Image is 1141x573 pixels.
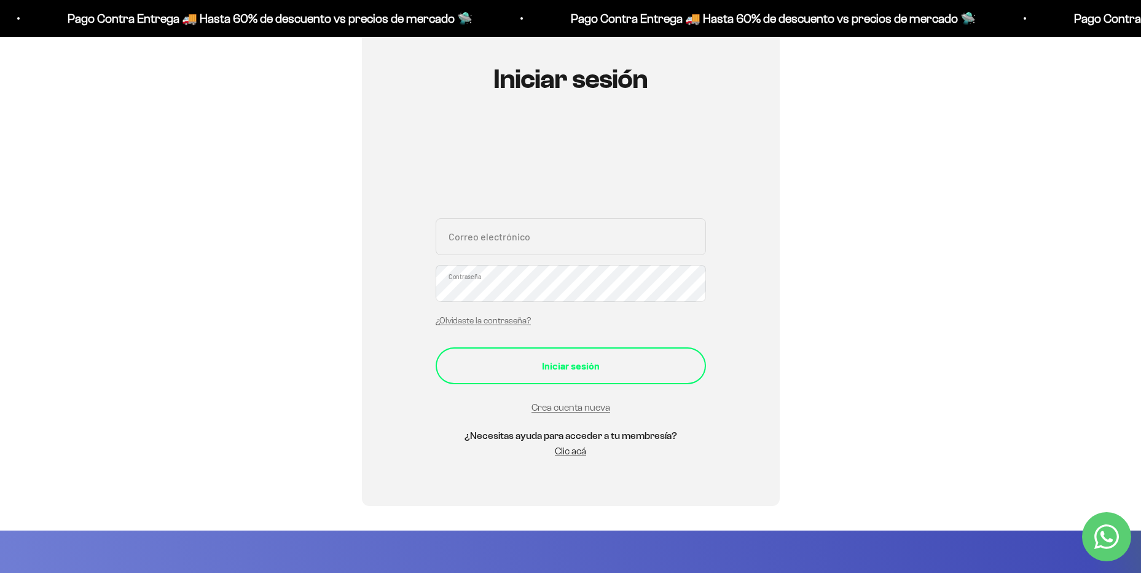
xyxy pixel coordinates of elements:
p: Pago Contra Entrega 🚚 Hasta 60% de descuento vs precios de mercado 🛸 [571,9,976,28]
h1: Iniciar sesión [436,65,706,94]
iframe: Social Login Buttons [436,130,706,204]
a: Crea cuenta nueva [531,402,610,413]
button: Iniciar sesión [436,347,706,384]
a: Clic acá [555,446,586,456]
p: Pago Contra Entrega 🚚 Hasta 60% de descuento vs precios de mercado 🛸 [68,9,472,28]
h5: ¿Necesitas ayuda para acceder a tu membresía? [436,428,706,444]
a: ¿Olvidaste la contraseña? [436,316,531,325]
div: Iniciar sesión [460,358,681,374]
